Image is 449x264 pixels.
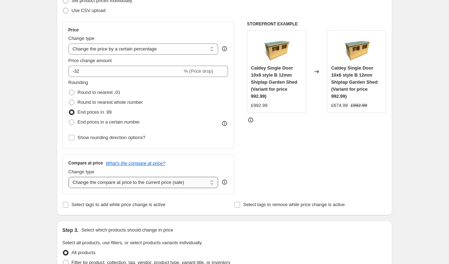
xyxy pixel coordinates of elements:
span: Caldey Single Door 10x6 style B 12mm Shiplap Garden Shed (Variant for price 992.99) [331,65,377,99]
span: End prices in a certain number [78,119,140,125]
h3: Price [68,27,79,33]
span: Round to nearest .01 [78,90,120,95]
strike: £992.99 [351,102,367,109]
h2: Step 3. [62,227,79,234]
span: Change type [68,169,95,174]
span: End prices in .99 [78,109,112,115]
span: Show rounding direction options? [78,135,145,140]
span: Change type [68,36,95,41]
span: Rounding [68,80,88,85]
div: £992.99 [251,102,268,109]
span: Price change amount [68,58,112,63]
span: Round to nearest whole number [78,100,143,105]
span: Use CSV upload [72,8,106,13]
span: All products [72,250,96,255]
span: Select tags to add while price change is active [72,202,166,207]
h3: Compare at price [68,160,103,166]
img: Caldey10x6gstyleBRenB3_6912dadb-ad85-4533-91bd-d4f57e028c8d_80x.jpg [343,34,371,62]
span: Caldey Single Door 10x6 style B 12mm Shiplap Garden Shed (Variant for price 992.99) [251,65,297,99]
span: Select all products, use filters, or select products variants individually [62,240,202,245]
h6: STOREFRONT EXAMPLE [247,21,387,27]
input: -15 [68,66,182,77]
span: % (Price drop) [184,68,213,74]
span: Select tags to remove while price change is active [243,202,345,207]
div: help [221,45,228,52]
div: help [221,179,228,186]
img: Caldey10x6gstyleBRenB3_6912dadb-ad85-4533-91bd-d4f57e028c8d_80x.jpg [262,34,291,62]
button: What's the compare at price? [106,161,166,166]
p: Select which products should change in price [81,227,173,234]
div: £674.99 [331,102,348,109]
